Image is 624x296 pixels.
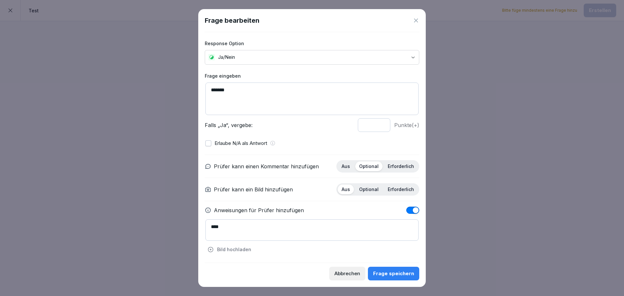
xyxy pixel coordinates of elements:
button: Abbrechen [329,267,365,280]
p: Falls „Ja“, vergebe: [205,121,354,129]
p: Erlaube N/A als Antwort [214,140,267,147]
label: Frage eingeben [205,72,419,79]
p: Erforderlich [388,163,414,169]
button: Frage speichern [368,267,419,280]
p: Anweisungen für Prüfer hinzufügen [214,206,304,214]
p: Aus [342,187,350,192]
p: Bild hochladen [217,246,251,253]
div: Abbrechen [334,270,360,277]
label: Response Option [205,40,419,47]
p: Optional [359,163,379,169]
p: Prüfer kann ein Bild hinzufügen [214,186,293,193]
p: Optional [359,187,379,192]
p: Punkte (+) [394,121,419,129]
p: Aus [342,163,350,169]
p: Prüfer kann einen Kommentar hinzufügen [214,162,319,170]
p: Erforderlich [388,187,414,192]
h1: Frage bearbeiten [205,16,259,25]
div: Frage speichern [373,270,414,277]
